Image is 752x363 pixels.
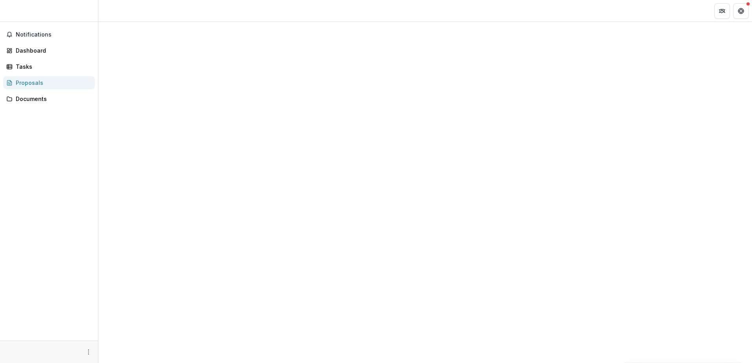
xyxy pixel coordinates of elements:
[3,28,95,41] button: Notifications
[3,76,95,89] a: Proposals
[16,79,88,87] div: Proposals
[16,95,88,103] div: Documents
[714,3,730,19] button: Partners
[16,31,92,38] span: Notifications
[16,62,88,71] div: Tasks
[16,46,88,55] div: Dashboard
[733,3,749,19] button: Get Help
[84,347,93,357] button: More
[3,44,95,57] a: Dashboard
[3,60,95,73] a: Tasks
[3,92,95,105] a: Documents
